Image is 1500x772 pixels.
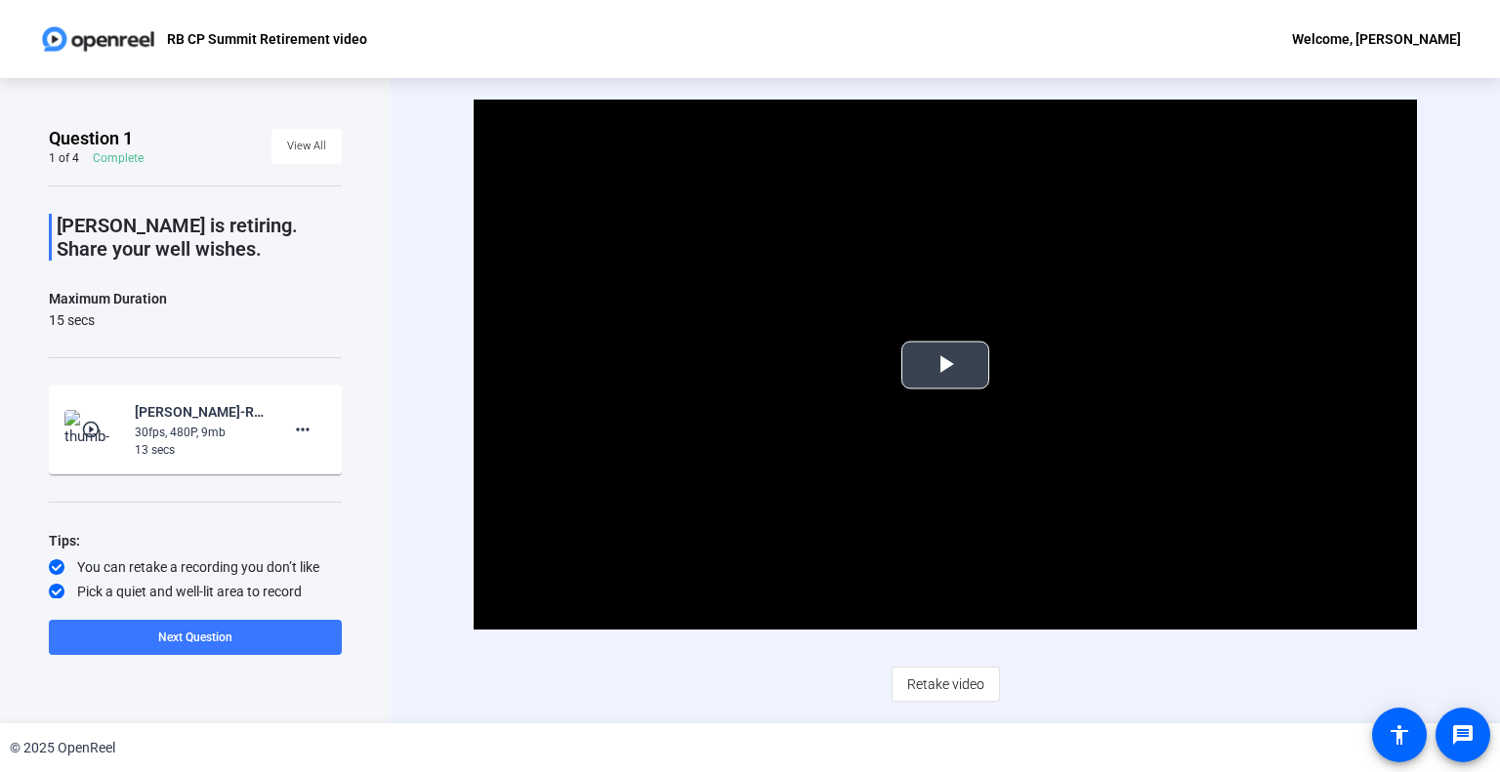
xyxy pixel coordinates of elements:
div: Complete [93,150,144,166]
div: 15 secs [49,310,167,330]
div: 1 of 4 [49,150,79,166]
div: Welcome, [PERSON_NAME] [1292,27,1461,51]
mat-icon: play_circle_outline [81,420,104,439]
button: Next Question [49,620,342,655]
div: Maximum Duration [49,287,167,310]
p: [PERSON_NAME] is retiring. Share your well wishes. [57,214,342,261]
img: OpenReel logo [39,20,157,59]
div: Tips: [49,529,342,552]
button: Play Video [901,341,989,388]
button: Retake video [892,667,1000,702]
mat-icon: accessibility [1388,723,1411,747]
div: 13 secs [135,441,266,459]
div: [PERSON_NAME]-RB CP Summit Retirement video-RB CP Summit Retirement video-1755888093574-webcam [135,400,266,424]
span: Question 1 [49,127,133,150]
img: thumb-nail [64,410,122,449]
button: View All [271,129,342,164]
mat-icon: more_horiz [291,418,314,441]
mat-icon: message [1451,723,1475,747]
div: You can retake a recording you don’t like [49,557,342,577]
div: © 2025 OpenReel [10,738,115,758]
div: Video Player [474,100,1417,630]
span: Retake video [907,666,984,703]
div: 30fps, 480P, 9mb [135,424,266,441]
div: Pick a quiet and well-lit area to record [49,582,342,601]
span: Next Question [158,630,232,644]
span: View All [287,132,326,161]
p: RB CP Summit Retirement video [167,27,367,51]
